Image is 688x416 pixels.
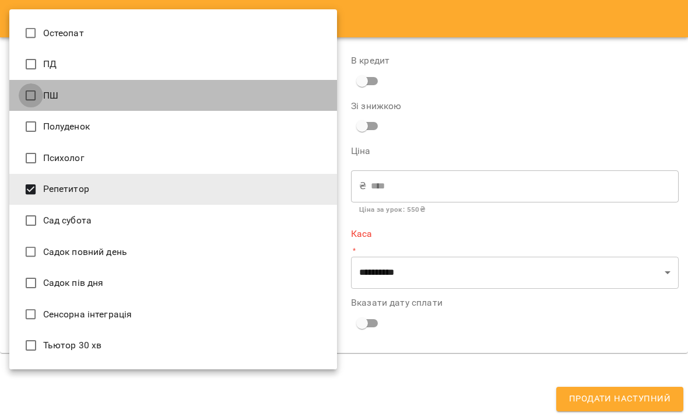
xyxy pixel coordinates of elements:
[9,111,337,142] li: Полуденок
[9,361,337,393] li: Тьютор 60 хв
[9,299,337,330] li: Сенсорна інтеграція
[9,80,337,111] li: ПШ
[9,267,337,299] li: Садок пів дня
[9,18,337,49] li: Остеопат
[9,48,337,80] li: ПД
[9,330,337,361] li: Тьютор 30 хв
[9,236,337,268] li: Садок повний день
[9,174,337,205] li: Репетитор
[9,142,337,174] li: Психолог
[9,205,337,236] li: Сад субота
